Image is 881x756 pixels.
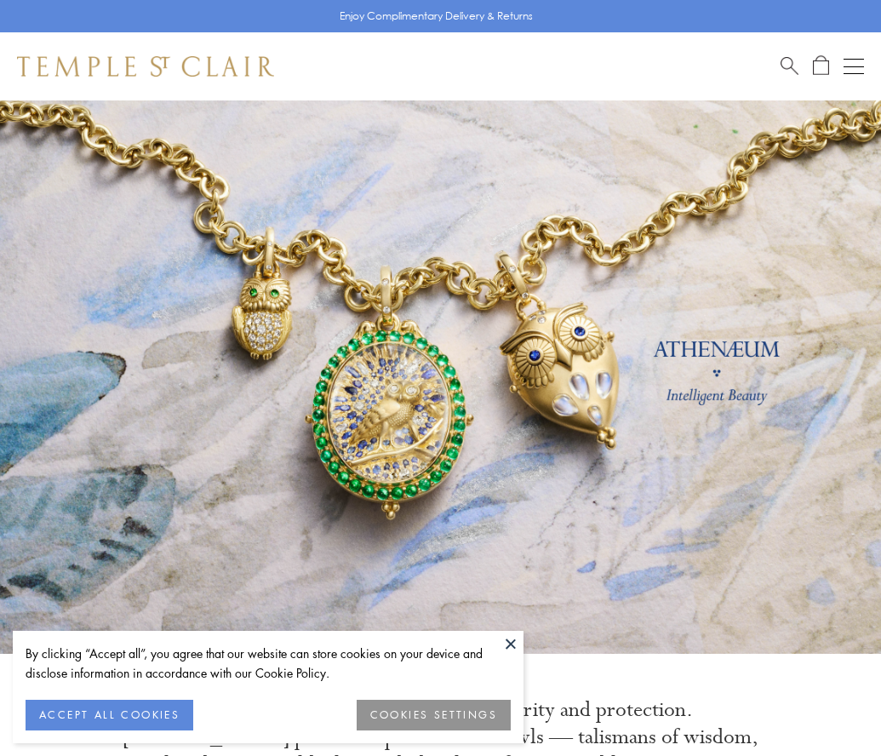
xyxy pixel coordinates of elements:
[844,56,864,77] button: Open navigation
[357,700,511,730] button: COOKIES SETTINGS
[17,56,274,77] img: Temple St. Clair
[340,8,533,25] p: Enjoy Complimentary Delivery & Returns
[781,55,798,77] a: Search
[813,55,829,77] a: Open Shopping Bag
[26,700,193,730] button: ACCEPT ALL COOKIES
[26,644,511,683] div: By clicking “Accept all”, you agree that our website can store cookies on your device and disclos...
